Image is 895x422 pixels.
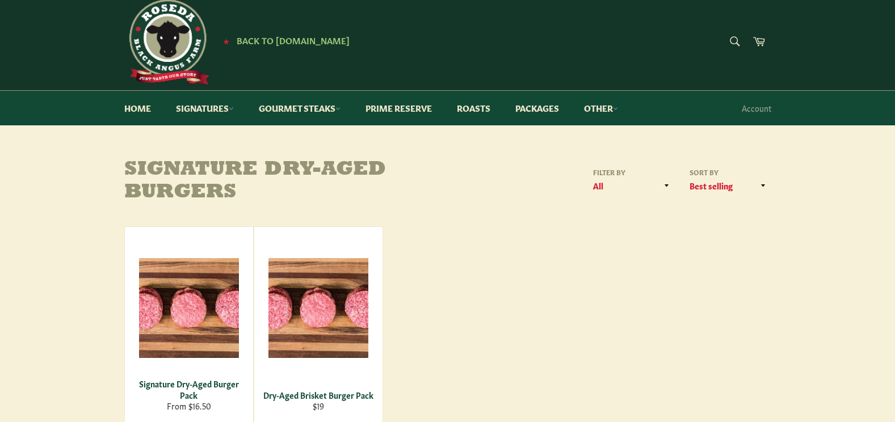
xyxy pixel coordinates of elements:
[124,159,448,204] h1: Signature Dry-Aged Burgers
[132,378,246,400] div: Signature Dry-Aged Burger Pack
[113,91,162,125] a: Home
[736,91,777,125] a: Account
[261,390,375,400] div: Dry-Aged Brisket Burger Pack
[223,36,229,45] span: ★
[247,91,352,125] a: Gourmet Steaks
[446,91,502,125] a: Roasts
[261,400,375,411] div: $19
[686,167,771,177] label: Sort by
[504,91,570,125] a: Packages
[573,91,629,125] a: Other
[268,258,368,358] img: Dry-Aged Brisket Burger Pack
[590,167,675,177] label: Filter by
[139,258,239,358] img: Signature Dry-Aged Burger Pack
[354,91,443,125] a: Prime Reserve
[132,400,246,411] div: From $16.50
[237,34,350,46] span: Back to [DOMAIN_NAME]
[217,36,350,45] a: ★ Back to [DOMAIN_NAME]
[165,91,245,125] a: Signatures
